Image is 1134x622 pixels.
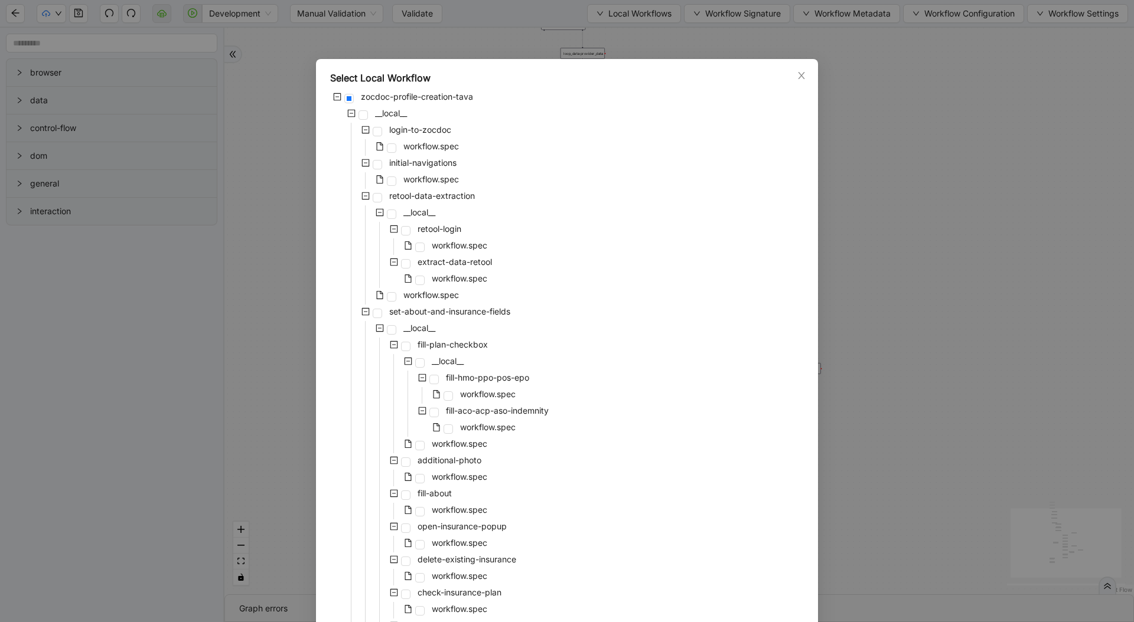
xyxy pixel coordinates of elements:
span: workflow.spec [432,538,487,548]
span: workflow.spec [401,172,461,186]
span: fill-hmo-ppo-pos-epo [446,372,529,382]
span: __local__ [403,323,435,333]
span: workflow.spec [432,472,487,482]
span: set-about-and-insurance-fields [389,306,510,316]
span: check-insurance-plan [418,587,501,597]
span: minus-square [390,258,398,266]
span: minus-square [390,555,398,564]
span: minus-square [404,357,412,365]
span: workflow.spec [432,273,487,283]
span: file [404,473,412,481]
span: initial-navigations [387,156,459,170]
span: workflow.spec [429,536,490,550]
span: zocdoc-profile-creation-tava [361,91,473,102]
div: Select Local Workflow [330,71,804,85]
span: minus-square [390,456,398,464]
span: minus-square [418,374,426,382]
span: workflow.spec [429,437,490,451]
span: delete-existing-insurance [418,554,516,564]
span: workflow.spec [432,438,487,449]
span: workflow.spec [432,571,487,581]
span: minus-square [418,407,426,415]
span: close [797,71,806,80]
span: minus-square [361,159,370,167]
span: __local__ [403,207,435,217]
span: minus-square [390,522,398,531]
span: __local__ [375,108,407,118]
span: fill-plan-checkbox [415,338,490,352]
span: file [432,390,441,398]
span: workflow.spec [401,139,461,153]
span: file [376,142,384,150]
span: retool-login [418,224,461,234]
span: minus-square [390,341,398,349]
span: extract-data-retool [415,255,494,269]
span: workflow.spec [429,569,490,583]
span: retool-data-extraction [389,191,475,201]
span: workflow.spec [429,238,490,253]
span: file [404,506,412,514]
span: workflow.spec [460,389,516,399]
span: minus-square [390,588,398,597]
span: fill-about [418,488,452,498]
span: minus-square [333,93,341,101]
span: file [404,440,412,448]
span: workflow.spec [458,420,518,434]
span: minus-square [390,489,398,497]
span: retool-data-extraction [387,189,477,203]
span: workflow.spec [429,503,490,517]
span: __local__ [401,205,438,220]
span: workflow.spec [432,604,487,614]
span: additional-photo [415,453,484,467]
span: check-insurance-plan [415,585,504,600]
span: minus-square [376,208,384,217]
span: open-insurance-popup [415,519,509,533]
span: file [404,572,412,580]
span: minus-square [390,225,398,233]
span: workflow.spec [432,505,487,515]
span: __local__ [429,354,466,368]
span: __local__ [432,356,464,366]
span: workflow.spec [429,470,490,484]
span: fill-about [415,486,454,500]
span: workflow.spec [403,174,459,184]
span: file [376,175,384,184]
span: fill-plan-checkbox [418,339,488,349]
span: file [376,291,384,299]
span: fill-aco-acp-aso-indemnity [444,404,551,418]
span: minus-square [376,324,384,332]
span: login-to-zocdoc [389,125,451,135]
span: minus-square [347,109,356,117]
span: minus-square [361,192,370,200]
span: minus-square [361,307,370,316]
span: open-insurance-popup [418,521,507,531]
span: file [404,274,412,283]
span: file [404,539,412,547]
span: set-about-and-insurance-fields [387,305,513,319]
span: workflow.spec [458,387,518,401]
span: fill-hmo-ppo-pos-epo [444,371,532,385]
span: workflow.spec [403,141,459,151]
span: workflow.spec [429,271,490,286]
span: file [404,241,412,250]
span: file [432,423,441,431]
span: workflow.spec [403,290,459,300]
span: zocdoc-profile-creation-tava [359,90,475,104]
span: login-to-zocdoc [387,123,454,137]
span: workflow.spec [401,288,461,302]
span: file [404,605,412,613]
span: __local__ [373,106,409,120]
span: initial-navigations [389,158,457,168]
span: workflow.spec [432,240,487,250]
span: minus-square [361,126,370,134]
button: Close [795,69,808,82]
span: retool-login [415,222,464,236]
span: workflow.spec [429,602,490,616]
span: extract-data-retool [418,257,492,267]
span: additional-photo [418,455,481,465]
span: __local__ [401,321,438,335]
span: workflow.spec [460,422,516,432]
span: fill-aco-acp-aso-indemnity [446,405,549,415]
span: delete-existing-insurance [415,552,519,567]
